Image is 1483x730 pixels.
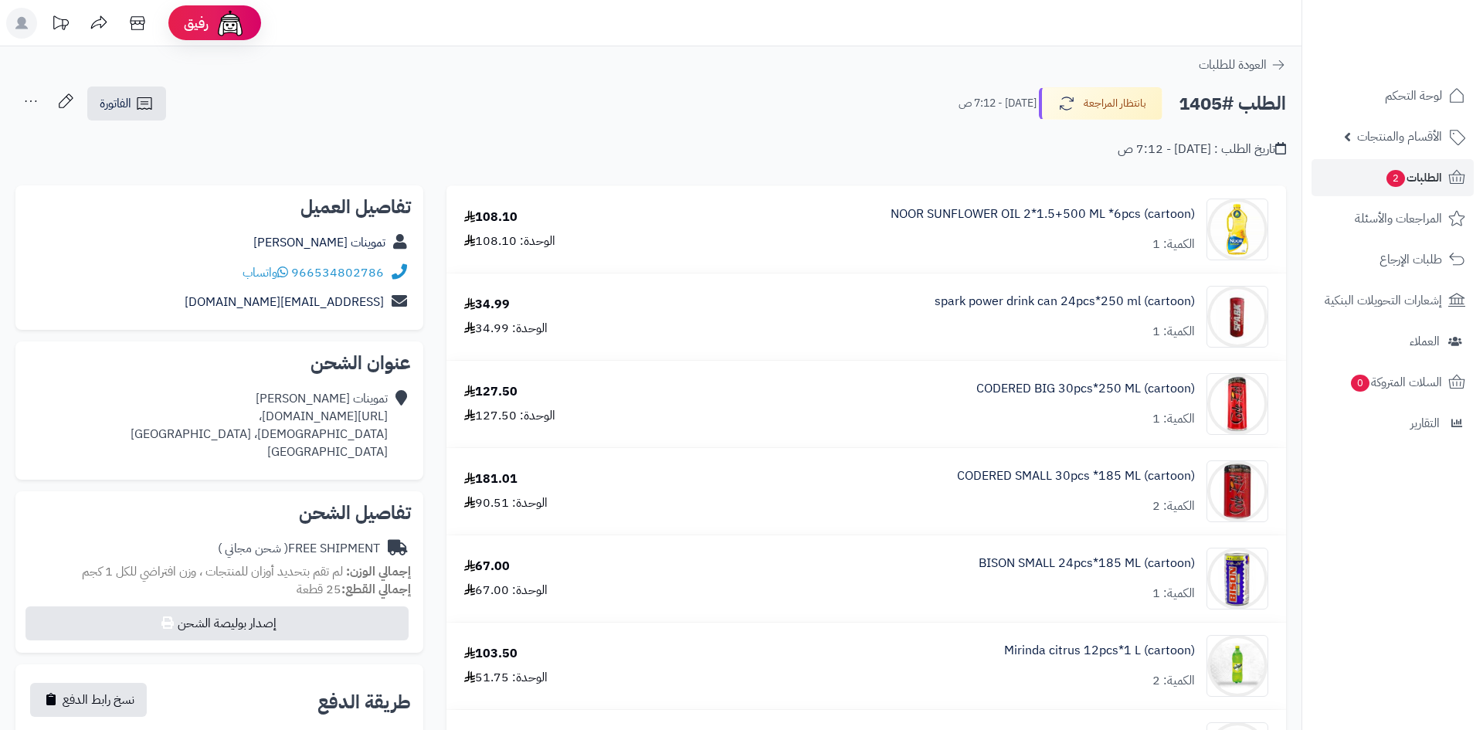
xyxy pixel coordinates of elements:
span: ( شحن مجاني ) [218,539,288,558]
a: CODERED BIG 30pcs*250 ML (cartoon) [976,380,1195,398]
span: الفاتورة [100,94,131,113]
a: الفاتورة [87,87,166,121]
img: 1747536125-51jkufB9faL._AC_SL1000-90x90.jpg [1207,373,1268,435]
div: الكمية: 1 [1152,585,1195,603]
div: الكمية: 2 [1152,672,1195,690]
span: المراجعات والأسئلة [1355,208,1442,229]
h2: الطلب #1405 [1179,88,1286,120]
span: لوحة التحكم [1385,85,1442,107]
h2: تفاصيل العميل [28,198,411,216]
div: الكمية: 1 [1152,236,1195,253]
div: الوحدة: 127.50 [464,407,555,425]
div: FREE SHIPMENT [218,540,380,558]
div: الكمية: 1 [1152,323,1195,341]
h2: طريقة الدفع [317,693,411,711]
small: [DATE] - 7:12 ص [959,96,1037,111]
span: العملاء [1410,331,1440,352]
a: 966534802786 [291,263,384,282]
img: 1747517517-f85b5201-d493-429b-b138-9978c401-90x90.jpg [1207,286,1268,348]
a: إشعارات التحويلات البنكية [1312,282,1474,319]
span: التقارير [1410,413,1440,434]
span: 2 [1386,170,1405,187]
img: 1747537715-1819305c-a8d8-4bdb-ac29-5e435f18-90x90.jpg [1207,548,1268,609]
div: 108.10 [464,209,518,226]
div: الكمية: 2 [1152,497,1195,515]
a: spark power drink can 24pcs*250 ml (cartoon) [935,293,1195,311]
small: 25 قطعة [297,580,411,599]
button: بانتظار المراجعة [1039,87,1162,120]
a: طلبات الإرجاع [1312,241,1474,278]
div: الوحدة: 90.51 [464,494,548,512]
a: العودة للطلبات [1199,56,1286,74]
div: الوحدة: 67.00 [464,582,548,599]
div: الوحدة: 51.75 [464,669,548,687]
span: السلات المتروكة [1349,372,1442,393]
div: 34.99 [464,296,510,314]
h2: عنوان الشحن [28,354,411,372]
span: العودة للطلبات [1199,56,1267,74]
a: السلات المتروكة0 [1312,364,1474,401]
a: الطلبات2 [1312,159,1474,196]
div: 67.00 [464,558,510,576]
div: الكمية: 1 [1152,410,1195,428]
div: 181.01 [464,470,518,488]
button: إصدار بوليصة الشحن [25,606,409,640]
div: تاريخ الطلب : [DATE] - 7:12 ص [1118,141,1286,158]
div: 127.50 [464,383,518,401]
a: التقارير [1312,405,1474,442]
h2: تفاصيل الشحن [28,504,411,522]
a: BISON SMALL 24pcs*185 ML (cartoon) [979,555,1195,572]
a: لوحة التحكم [1312,77,1474,114]
strong: إجمالي القطع: [341,580,411,599]
div: تموينات [PERSON_NAME] [URL][DOMAIN_NAME]، [DEMOGRAPHIC_DATA]، [GEOGRAPHIC_DATA] [GEOGRAPHIC_DATA] [131,390,388,460]
a: [EMAIL_ADDRESS][DOMAIN_NAME] [185,293,384,311]
a: المراجعات والأسئلة [1312,200,1474,237]
a: تحديثات المنصة [41,8,80,42]
a: CODERED SMALL 30pcs *185 ML (cartoon) [957,467,1195,485]
span: الطلبات [1385,167,1442,188]
div: الوحدة: 34.99 [464,320,548,338]
span: نسخ رابط الدفع [63,691,134,709]
img: ai-face.png [215,8,246,39]
div: 103.50 [464,645,518,663]
div: الوحدة: 108.10 [464,233,555,250]
span: 0 [1351,375,1369,392]
span: طلبات الإرجاع [1379,249,1442,270]
a: NOOR SUNFLOWER OIL 2*1.5+500 ML *6pcs (cartoon) [891,205,1195,223]
a: Mirinda citrus 12pcs*1 L (cartoon) [1004,642,1195,660]
span: لم تقم بتحديد أوزان للمنتجات ، وزن افتراضي للكل 1 كجم [82,562,343,581]
a: تموينات [PERSON_NAME] [253,233,385,252]
strong: إجمالي الوزن: [346,562,411,581]
img: 1747566256-XP8G23evkchGmxKUr8YaGb2gsq2hZno4-90x90.jpg [1207,635,1268,697]
img: 1747536337-61lY7EtfpmL._AC_SL1500-90x90.jpg [1207,460,1268,522]
span: إشعارات التحويلات البنكية [1325,290,1442,311]
button: نسخ رابط الدفع [30,683,147,717]
span: الأقسام والمنتجات [1357,126,1442,148]
a: واتساب [243,263,288,282]
a: العملاء [1312,323,1474,360]
span: رفيق [184,14,209,32]
img: 1747454684-b8087f74-0e8b-48cd-a140-3a969ad6-90x90.jpg [1207,199,1268,260]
